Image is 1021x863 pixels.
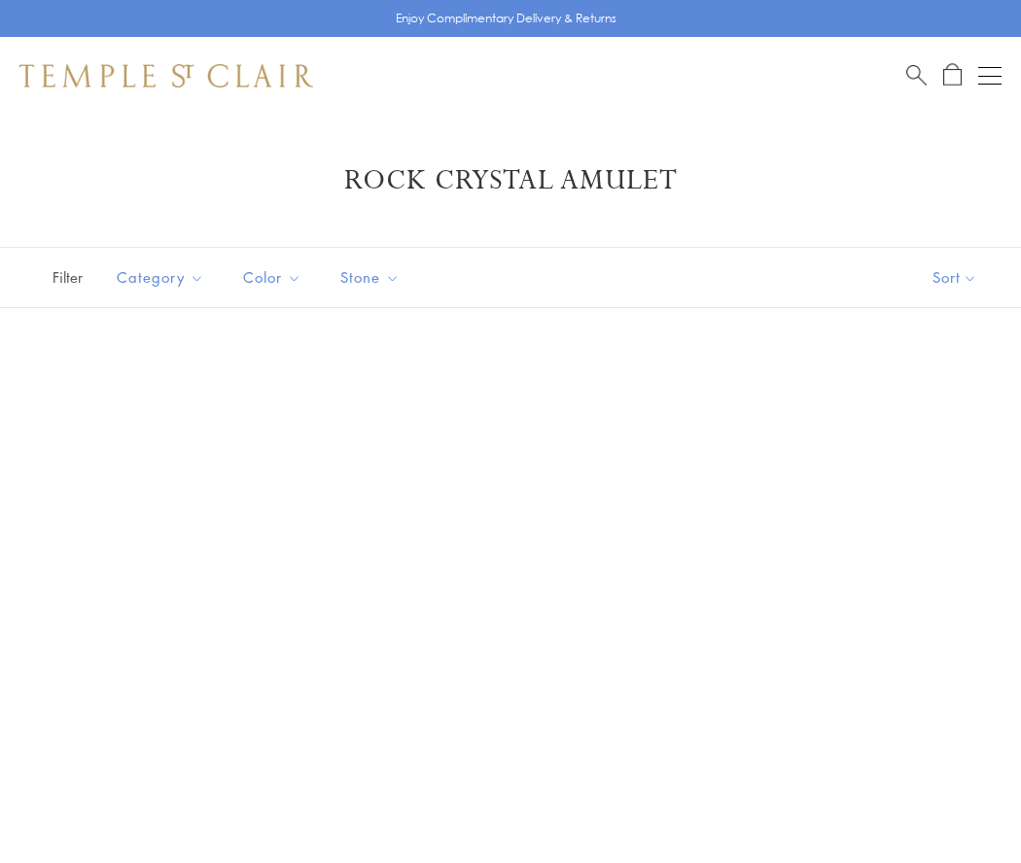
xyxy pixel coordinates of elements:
[331,265,414,290] span: Stone
[49,163,972,198] h1: Rock Crystal Amulet
[19,64,313,87] img: Temple St. Clair
[889,248,1021,307] button: Show sort by
[396,9,616,28] p: Enjoy Complimentary Delivery & Returns
[102,256,219,299] button: Category
[229,256,316,299] button: Color
[978,64,1002,87] button: Open navigation
[233,265,316,290] span: Color
[107,265,219,290] span: Category
[326,256,414,299] button: Stone
[943,63,962,87] a: Open Shopping Bag
[906,63,927,87] a: Search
